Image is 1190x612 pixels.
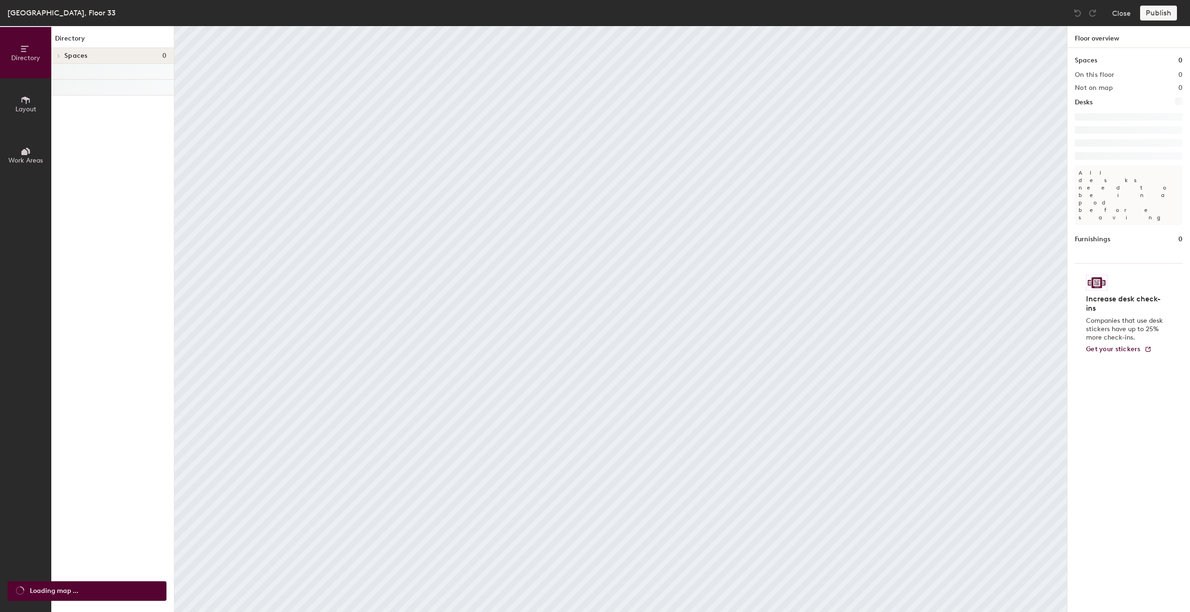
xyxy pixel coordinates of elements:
[1067,26,1190,48] h1: Floor overview
[1086,345,1141,353] span: Get your stickers
[8,156,43,164] span: Work Areas
[1086,317,1166,342] p: Companies that use desk stickers have up to 25% more check-ins.
[1086,346,1152,354] a: Get your stickers
[174,26,1067,612] canvas: Map
[30,586,78,596] span: Loading map ...
[1075,165,1183,225] p: All desks need to be in a pod before saving
[51,34,174,48] h1: Directory
[1075,97,1093,108] h1: Desks
[1178,234,1183,245] h1: 0
[1075,234,1110,245] h1: Furnishings
[11,54,40,62] span: Directory
[1178,71,1183,79] h2: 0
[1075,71,1114,79] h2: On this floor
[1073,8,1082,18] img: Undo
[1086,275,1107,291] img: Sticker logo
[64,52,88,60] span: Spaces
[1075,55,1097,66] h1: Spaces
[1088,8,1097,18] img: Redo
[162,52,166,60] span: 0
[1075,84,1113,92] h2: Not on map
[1086,294,1166,313] h4: Increase desk check-ins
[15,105,36,113] span: Layout
[1178,84,1183,92] h2: 0
[1112,6,1131,20] button: Close
[7,7,116,19] div: [GEOGRAPHIC_DATA], Floor 33
[1178,55,1183,66] h1: 0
